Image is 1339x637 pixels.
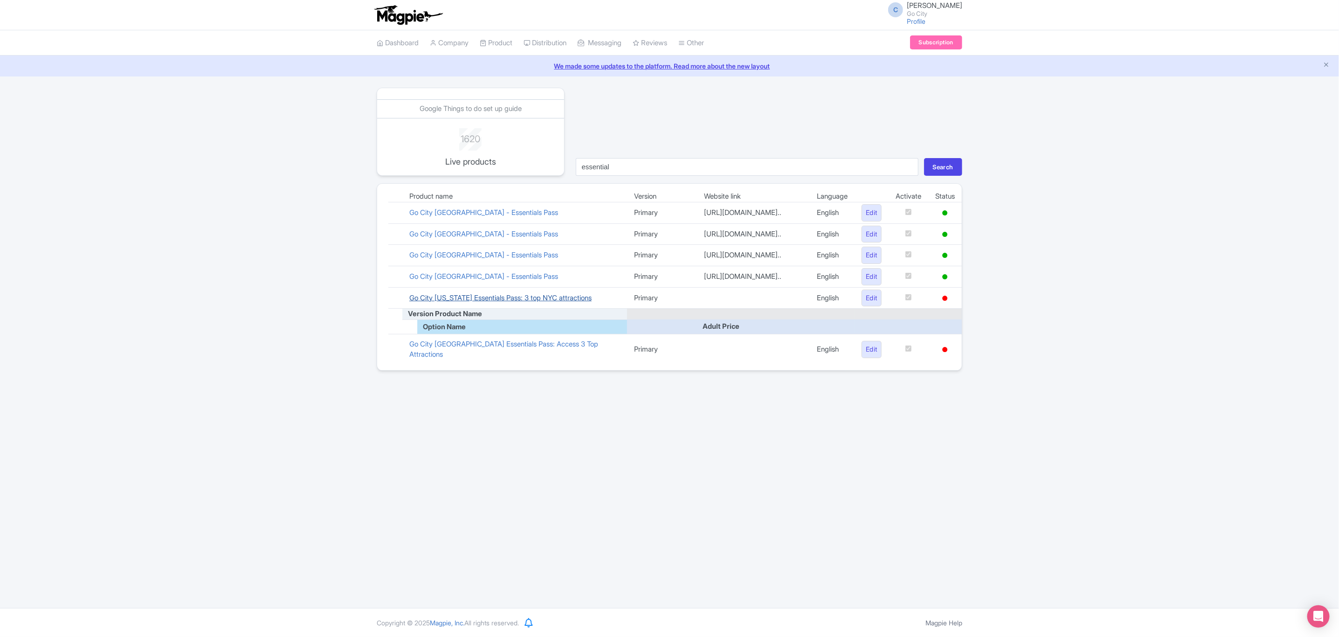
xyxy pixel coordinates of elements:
[578,30,621,56] a: Messaging
[1323,60,1330,71] button: Close announcement
[810,245,855,266] td: English
[402,191,627,202] td: Product name
[862,247,882,264] a: Edit
[810,334,855,365] td: English
[907,17,925,25] a: Profile
[810,266,855,287] td: English
[924,158,962,176] button: Search
[810,202,855,224] td: English
[627,191,697,202] td: Version
[1307,605,1330,628] div: Open Intercom Messenger
[862,268,882,285] a: Edit
[862,204,882,222] a: Edit
[409,229,558,238] a: Go City [GEOGRAPHIC_DATA] - Essentials Pass
[627,266,697,287] td: Primary
[697,245,810,266] td: [URL][DOMAIN_NAME]..
[697,266,810,287] td: [URL][DOMAIN_NAME]..
[925,619,962,627] a: Magpie Help
[678,30,704,56] a: Other
[432,128,509,146] div: 1620
[810,191,855,202] td: Language
[409,208,558,217] a: Go City [GEOGRAPHIC_DATA] - Essentials Pass
[907,11,962,17] small: Go City
[910,35,962,49] a: Subscription
[402,309,482,318] span: Version Product Name
[907,1,962,10] span: [PERSON_NAME]
[697,202,810,224] td: [URL][DOMAIN_NAME]..
[6,61,1333,71] a: We made some updates to the platform. Read more about the new layout
[810,223,855,245] td: English
[409,272,558,281] a: Go City [GEOGRAPHIC_DATA] - Essentials Pass
[417,322,627,332] div: Option Name
[888,2,903,17] span: C
[627,287,697,309] td: Primary
[377,30,419,56] a: Dashboard
[697,223,810,245] td: [URL][DOMAIN_NAME]..
[862,226,882,243] a: Edit
[372,5,444,25] img: logo-ab69f6fb50320c5b225c76a69d11143b.png
[420,104,522,113] a: Google Things to do set up guide
[480,30,512,56] a: Product
[633,30,667,56] a: Reviews
[524,30,566,56] a: Distribution
[576,158,918,176] input: Search...
[862,341,882,358] a: Edit
[371,618,525,628] div: Copyright © 2025 All rights reserved.
[430,30,469,56] a: Company
[810,287,855,309] td: English
[627,202,697,224] td: Primary
[889,191,928,202] td: Activate
[430,619,464,627] span: Magpie, Inc.
[627,245,697,266] td: Primary
[627,223,697,245] td: Primary
[928,191,962,202] td: Status
[697,191,810,202] td: Website link
[627,334,697,365] td: Primary
[862,290,882,307] a: Edit
[432,155,509,168] p: Live products
[409,250,558,259] a: Go City [GEOGRAPHIC_DATA] - Essentials Pass
[697,322,740,331] span: Adult Price
[883,2,962,17] a: C [PERSON_NAME] Go City
[409,339,598,359] a: Go City [GEOGRAPHIC_DATA] Essentials Pass: Access 3 Top Attractions
[409,293,592,302] a: Go City [US_STATE] Essentials Pass: 3 top NYC attractions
